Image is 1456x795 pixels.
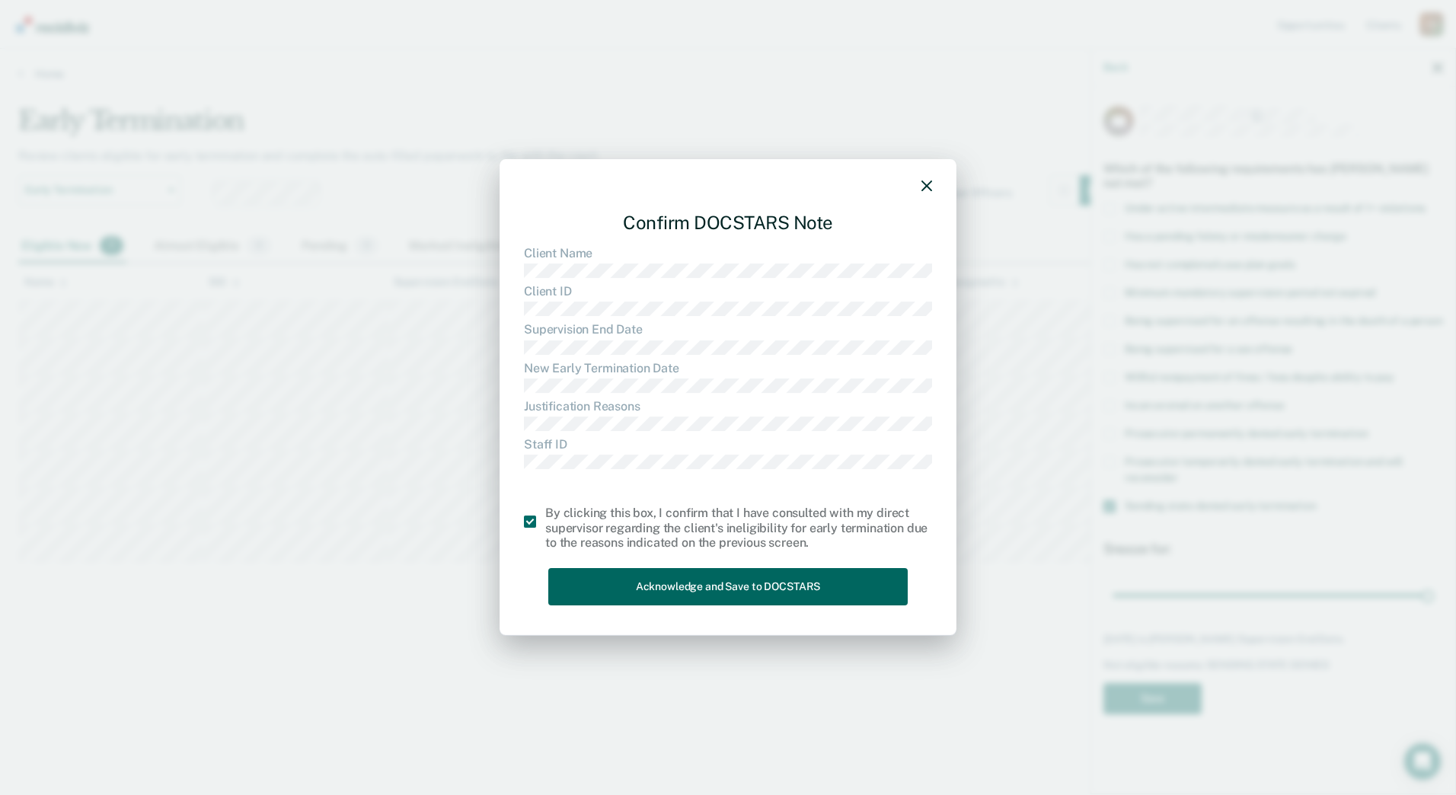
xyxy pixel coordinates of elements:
[524,246,932,260] dt: Client Name
[524,200,932,246] div: Confirm DOCSTARS Note
[524,399,932,413] dt: Justification Reasons
[548,568,908,605] button: Acknowledge and Save to DOCSTARS
[524,361,932,375] dt: New Early Termination Date
[545,506,932,551] div: By clicking this box, I confirm that I have consulted with my direct supervisor regarding the cli...
[524,284,932,299] dt: Client ID
[524,322,932,337] dt: Supervision End Date
[524,437,932,452] dt: Staff ID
